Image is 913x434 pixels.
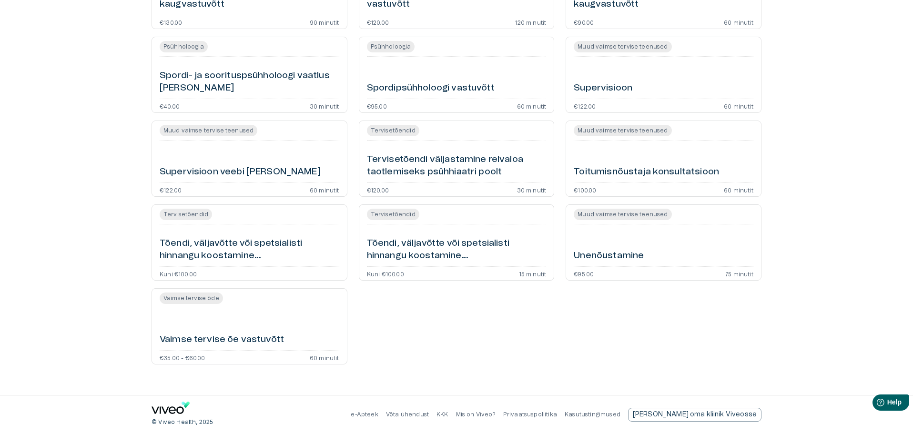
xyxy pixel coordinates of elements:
[517,103,547,109] p: 60 minutit
[628,408,761,422] div: [PERSON_NAME] oma kliinik Viveosse
[160,237,339,262] h6: Tõendi, väljavõtte või spetsialisti hinnangu koostamine ravidokumentatsiooni põhjal patsiendi soo...
[152,418,213,426] p: © Viveo Health, 2025
[310,103,339,109] p: 30 minutit
[160,333,284,346] h6: Vaimse tervise õe vastuvõtt
[367,41,415,52] span: Psühholoogia
[633,410,757,420] p: [PERSON_NAME] oma kliinik Viveosse
[574,187,596,192] p: €100.00
[574,271,594,276] p: €95.00
[160,125,257,136] span: Muud vaimse tervise teenused
[565,412,620,417] a: Kasutustingimused
[367,237,547,262] h6: Tõendi, väljavõtte või spetsialisti hinnangu koostamine ravidokumentatsiooni põhjal patsiendi soo...
[367,103,387,109] p: €95.00
[310,187,339,192] p: 60 minutit
[160,187,182,192] p: €122.00
[503,412,557,417] a: Privaatsuspoliitika
[574,19,594,25] p: €90.00
[515,19,546,25] p: 120 minutit
[160,354,205,360] p: €35.00 - €60.00
[725,271,753,276] p: 75 minutit
[152,37,347,113] a: Open service booking details
[367,19,389,25] p: €120.00
[517,187,547,192] p: 30 minutit
[574,209,671,220] span: Muud vaimse tervise teenused
[574,166,719,179] h6: Toitumisnõustaja konsultatsioon
[436,412,448,417] a: KKK
[724,19,753,25] p: 60 minutit
[160,19,182,25] p: €130.00
[160,166,321,179] h6: Supervisioon veebi [PERSON_NAME]
[574,103,596,109] p: €122.00
[628,408,761,422] a: Send email to partnership request to viveo
[160,103,180,109] p: €40.00
[566,204,761,281] a: Open service booking details
[574,41,671,52] span: Muud vaimse tervise teenused
[724,187,753,192] p: 60 minutit
[566,37,761,113] a: Open service booking details
[367,271,404,276] p: Kuni €100.00
[351,412,378,417] a: e-Apteek
[367,209,419,220] span: Tervisetõendid
[160,70,339,95] h6: Spordi- ja soorituspsühholoogi vaatlus [PERSON_NAME]
[367,82,495,95] h6: Spordipsühholoogi vastuvõtt
[386,411,429,419] p: Võta ühendust
[519,271,547,276] p: 15 minutit
[839,391,913,417] iframe: Help widget launcher
[152,402,190,417] a: Navigate to home page
[367,125,419,136] span: Tervisetõendid
[160,209,212,220] span: Tervisetõendid
[574,250,644,262] h6: Unenõustamine
[152,204,347,281] a: Open service booking details
[160,293,223,304] span: Vaimse tervise õde
[574,82,632,95] h6: Supervisioon
[367,187,389,192] p: €120.00
[310,354,339,360] p: 60 minutit
[359,121,555,197] a: Open service booking details
[160,271,197,276] p: Kuni €100.00
[359,204,555,281] a: Open service booking details
[152,288,347,364] a: Open service booking details
[359,37,555,113] a: Open service booking details
[367,153,547,179] h6: Tervisetõendi väljastamine relvaloa taotlemiseks psühhiaatri poolt
[574,125,671,136] span: Muud vaimse tervise teenused
[456,411,496,419] p: Mis on Viveo?
[160,41,208,52] span: Psühholoogia
[724,103,753,109] p: 60 minutit
[152,121,347,197] a: Open service booking details
[566,121,761,197] a: Open service booking details
[310,19,339,25] p: 90 minutit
